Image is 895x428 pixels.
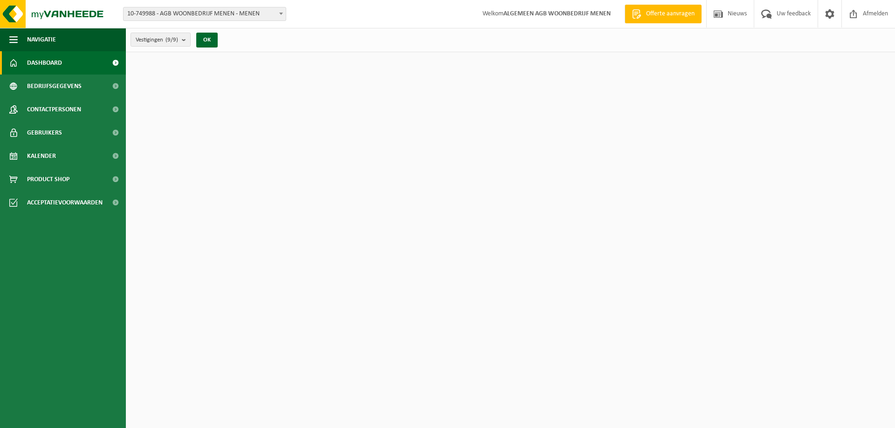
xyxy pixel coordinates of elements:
span: Product Shop [27,168,69,191]
span: Navigatie [27,28,56,51]
button: Vestigingen(9/9) [131,33,191,47]
span: Vestigingen [136,33,178,47]
span: Dashboard [27,51,62,75]
button: OK [196,33,218,48]
span: 10-749988 - AGB WOONBEDRIJF MENEN - MENEN [124,7,286,20]
span: Gebruikers [27,121,62,144]
a: Offerte aanvragen [625,5,702,23]
span: Offerte aanvragen [644,9,697,19]
span: Contactpersonen [27,98,81,121]
count: (9/9) [165,37,178,43]
strong: ALGEMEEN AGB WOONBEDRIJF MENEN [503,10,611,17]
span: Bedrijfsgegevens [27,75,82,98]
span: 10-749988 - AGB WOONBEDRIJF MENEN - MENEN [123,7,286,21]
span: Kalender [27,144,56,168]
span: Acceptatievoorwaarden [27,191,103,214]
